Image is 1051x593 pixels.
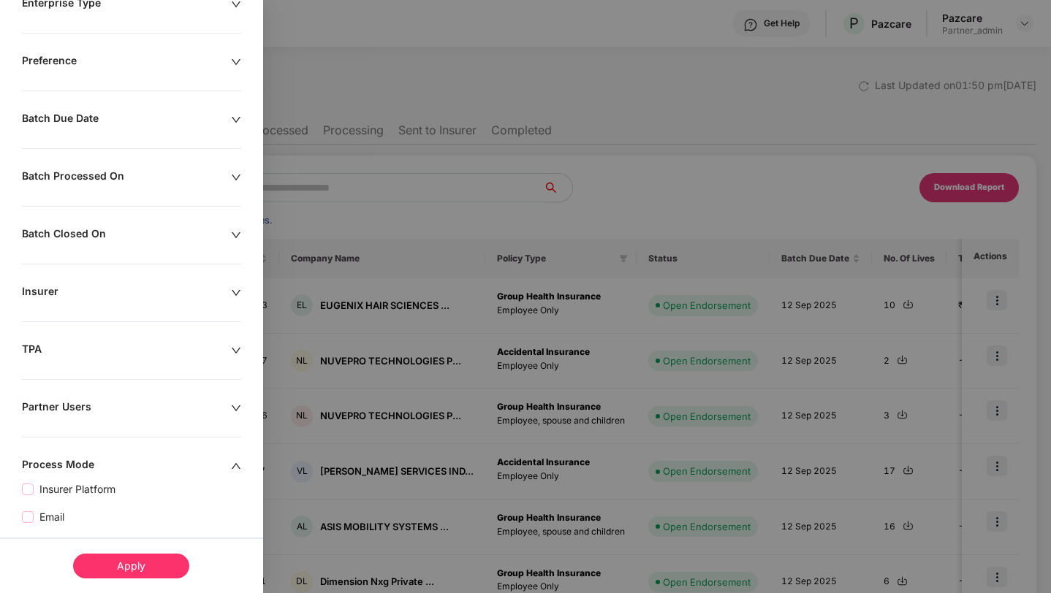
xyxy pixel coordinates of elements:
[231,403,241,413] span: down
[34,509,70,525] span: Email
[22,285,231,301] div: Insurer
[231,288,241,298] span: down
[34,481,121,497] span: Insurer Platform
[22,112,231,128] div: Batch Due Date
[231,57,241,67] span: down
[231,172,241,183] span: down
[34,537,61,553] span: Api
[22,227,231,243] div: Batch Closed On
[22,169,231,185] div: Batch Processed On
[231,230,241,240] span: down
[22,400,231,416] div: Partner Users
[231,115,241,125] span: down
[73,554,189,578] div: Apply
[231,345,241,356] span: down
[231,461,241,471] span: up
[22,458,231,474] div: Process Mode
[22,343,231,359] div: TPA
[22,54,231,70] div: Preference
